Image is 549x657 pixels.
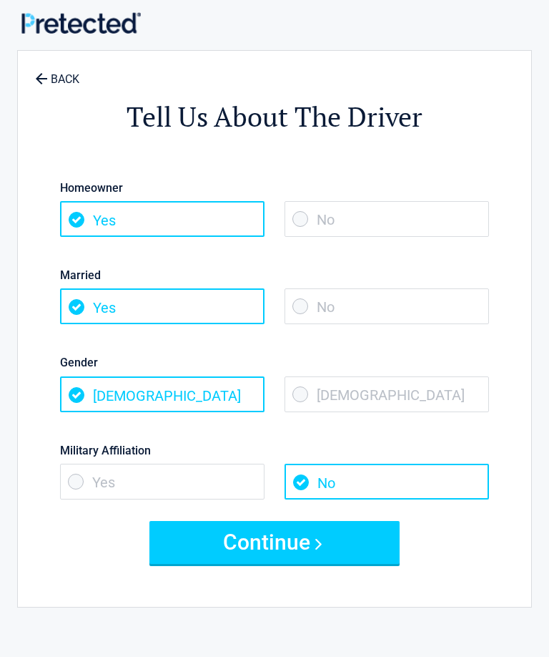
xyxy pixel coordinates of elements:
[21,12,141,34] img: Main Logo
[60,441,489,460] label: Military Affiliation
[60,376,264,412] span: [DEMOGRAPHIC_DATA]
[285,288,489,324] span: No
[25,99,524,135] h2: Tell Us About The Driver
[60,201,264,237] span: Yes
[285,201,489,237] span: No
[60,464,264,500] span: Yes
[149,521,400,564] button: Continue
[285,376,489,412] span: [DEMOGRAPHIC_DATA]
[32,60,82,85] a: BACK
[60,178,489,198] label: Homeowner
[60,266,489,285] label: Married
[60,288,264,324] span: Yes
[285,464,489,500] span: No
[60,353,489,372] label: Gender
